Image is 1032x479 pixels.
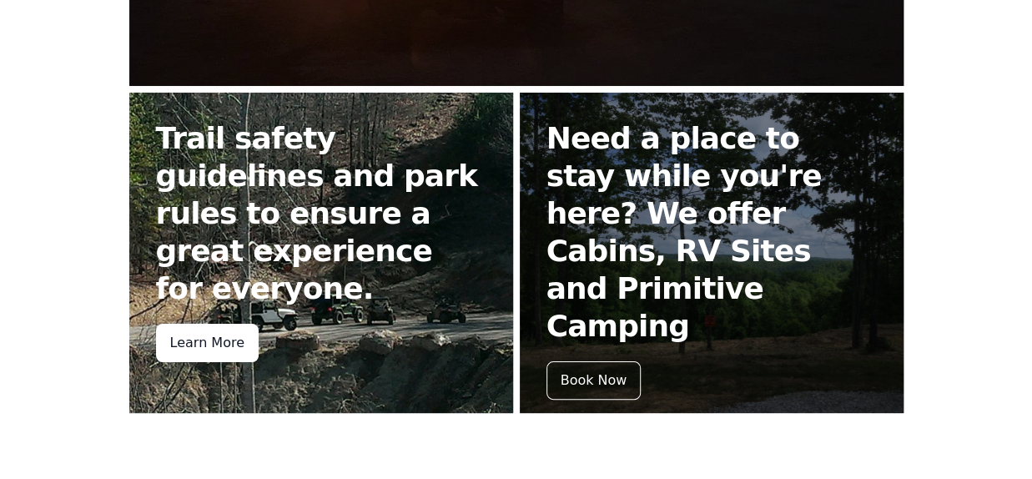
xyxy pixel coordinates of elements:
[546,361,642,400] div: Book Now
[129,93,513,413] a: Trail safety guidelines and park rules to ensure a great experience for everyone. Learn More
[546,119,877,345] h2: Need a place to stay while you're here? We offer Cabins, RV Sites and Primitive Camping
[156,324,259,362] div: Learn More
[520,93,904,413] a: Need a place to stay while you're here? We offer Cabins, RV Sites and Primitive Camping Book Now
[156,119,486,307] h2: Trail safety guidelines and park rules to ensure a great experience for everyone.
